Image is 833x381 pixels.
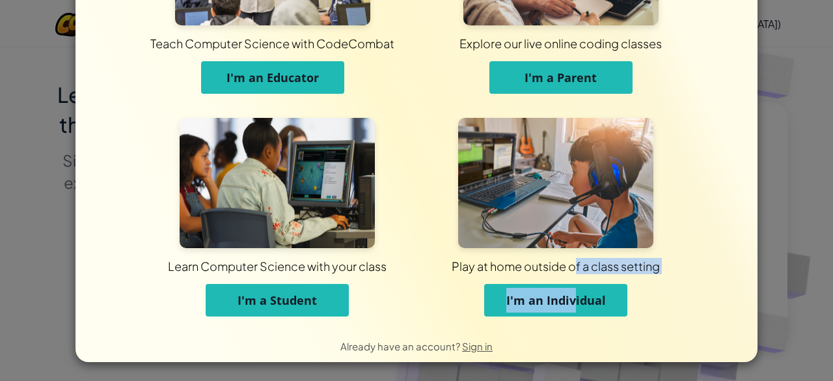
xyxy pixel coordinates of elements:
span: I'm a Student [238,292,317,308]
span: I'm a Parent [525,70,597,85]
button: I'm a Parent [489,61,633,94]
a: Sign in [462,340,493,352]
span: I'm an Educator [226,70,319,85]
button: I'm an Individual [484,284,627,317]
span: Already have an account? [340,340,462,352]
span: I'm an Individual [506,292,606,308]
button: I'm an Educator [201,61,344,94]
img: For Students [180,118,375,248]
button: I'm a Student [206,284,349,317]
img: For Individuals [458,118,653,248]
